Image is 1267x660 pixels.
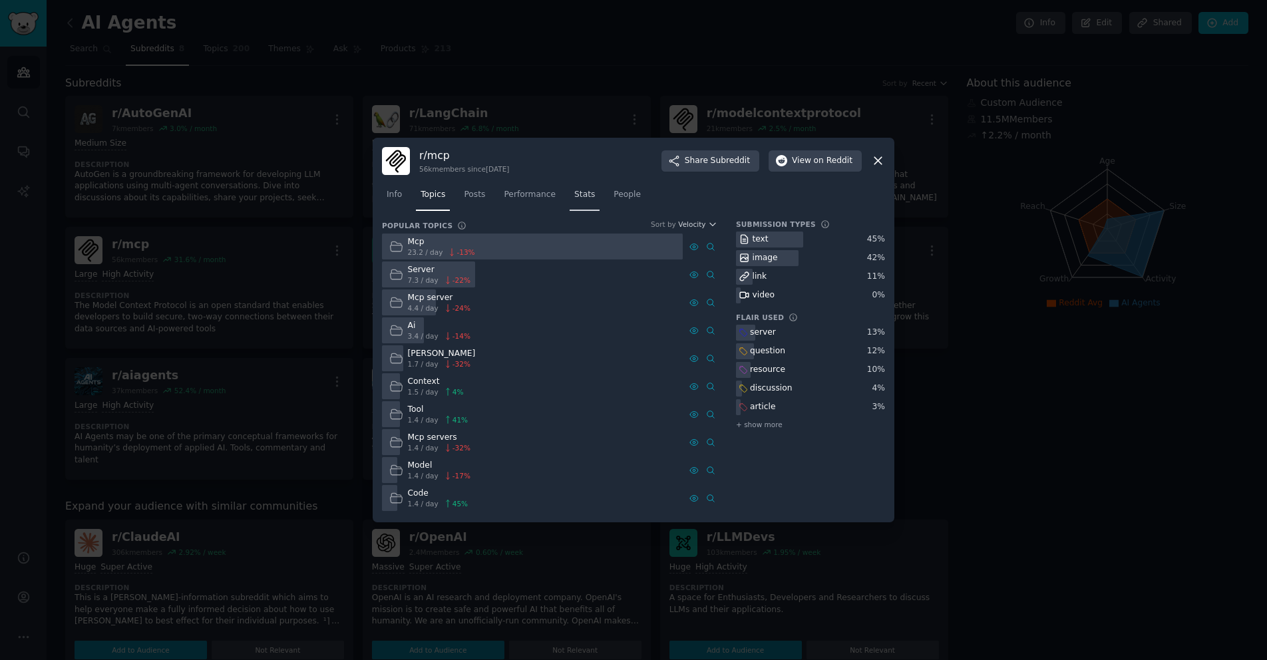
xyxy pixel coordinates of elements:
span: Performance [504,189,556,201]
div: text [753,234,769,246]
div: 45 % [867,234,885,246]
div: 12 % [867,345,885,357]
div: 3 % [872,401,885,413]
div: Server [408,264,470,276]
span: View [792,155,852,167]
span: 23.2 / day [408,247,443,257]
div: 56k members since [DATE] [419,164,509,174]
div: Code [408,488,468,500]
div: Tool [408,404,468,416]
div: article [750,401,775,413]
span: Topics [421,189,445,201]
img: mcp [382,147,410,175]
a: Performance [499,184,560,212]
span: Posts [464,189,485,201]
span: -17 % [452,471,470,480]
h3: r/ mcp [419,148,509,162]
span: -24 % [452,303,470,313]
span: -22 % [452,275,470,285]
a: Info [382,184,407,212]
span: 1.5 / day [408,387,439,397]
div: image [753,252,778,264]
div: 42 % [867,252,885,264]
span: Subreddit [711,155,750,167]
span: 45 % [452,499,468,508]
div: Mcp servers [408,432,470,444]
span: 1.7 / day [408,359,439,369]
div: Mcp server [408,292,470,304]
span: 41 % [452,415,468,424]
a: People [609,184,645,212]
div: 10 % [867,364,885,376]
div: Sort by [651,220,676,229]
h3: Submission Types [736,220,816,229]
span: 4.4 / day [408,303,439,313]
h3: Flair Used [736,313,784,322]
span: 1.4 / day [408,443,439,452]
span: 1.4 / day [408,471,439,480]
a: Stats [570,184,600,212]
div: link [753,271,767,283]
div: 4 % [872,383,885,395]
span: + show more [736,420,783,429]
div: Model [408,460,470,472]
button: Viewon Reddit [769,150,862,172]
button: ShareSubreddit [661,150,759,172]
div: server [750,327,776,339]
div: [PERSON_NAME] [408,348,476,360]
div: Ai [408,320,470,332]
span: 3.4 / day [408,331,439,341]
div: 11 % [867,271,885,283]
span: 1.4 / day [408,415,439,424]
span: -32 % [452,443,470,452]
div: question [750,345,785,357]
span: -13 % [456,247,474,257]
span: Info [387,189,402,201]
div: 0 % [872,289,885,301]
span: 1.4 / day [408,499,439,508]
span: People [614,189,641,201]
span: 7.3 / day [408,275,439,285]
span: 4 % [452,387,464,397]
span: on Reddit [814,155,852,167]
span: Stats [574,189,595,201]
button: Velocity [678,220,717,229]
span: Share [685,155,750,167]
span: Velocity [678,220,705,229]
h3: Popular Topics [382,221,452,230]
div: Context [408,376,464,388]
span: -14 % [452,331,470,341]
div: discussion [750,383,793,395]
a: Posts [459,184,490,212]
div: resource [750,364,785,376]
div: 13 % [867,327,885,339]
div: video [753,289,775,301]
a: Topics [416,184,450,212]
div: Mcp [408,236,475,248]
span: -32 % [452,359,470,369]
